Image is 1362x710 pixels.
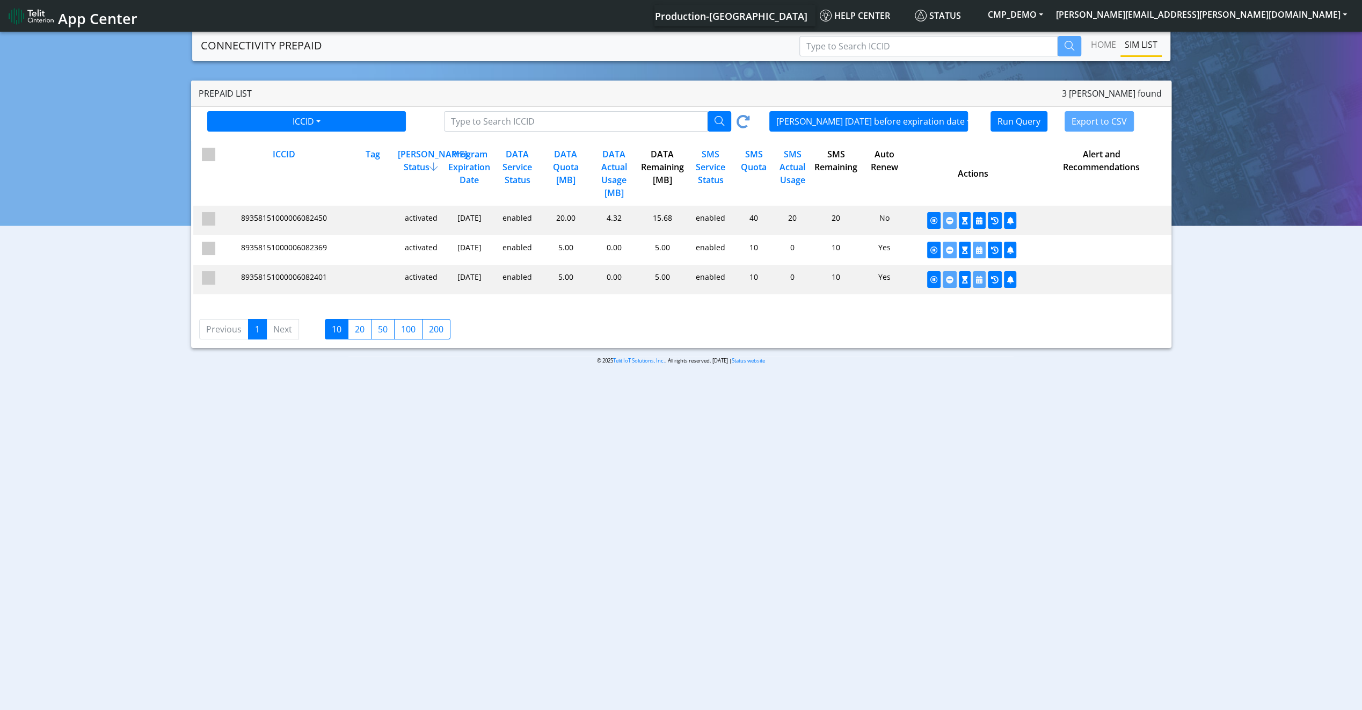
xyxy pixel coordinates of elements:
div: 10 [733,271,772,288]
div: Yes [859,242,907,258]
div: enabled [492,271,541,288]
div: Auto Renew [859,148,907,199]
span: Help center [820,10,890,21]
div: SMS Quota [733,148,772,199]
span: 89358151000006082401 [241,272,327,282]
a: Home [1087,34,1120,55]
div: enabled [685,242,733,258]
div: 20.00 [541,212,589,229]
div: Tag [347,148,396,199]
div: [PERSON_NAME] Status [396,148,444,199]
button: ICCID [207,111,406,132]
label: 10 [325,319,348,339]
div: Alert and Recommendations [1036,148,1165,199]
span: Production-[GEOGRAPHIC_DATA] [655,10,807,23]
a: App Center [9,4,136,27]
div: 0.00 [589,271,637,288]
span: 89358151000006082450 [241,213,327,223]
div: 20 [811,212,859,229]
div: enabled [685,212,733,229]
div: 20 [772,212,811,229]
div: 0 [772,242,811,258]
div: 5.00 [541,271,589,288]
div: DATA Actual Usage [MB] [589,148,637,199]
div: SMS Remaining [811,148,859,199]
span: App Center [58,9,137,28]
a: Status website [732,357,765,364]
div: [DATE] [444,242,492,258]
button: [PERSON_NAME][EMAIL_ADDRESS][PERSON_NAME][DOMAIN_NAME] [1050,5,1353,24]
span: 3 [PERSON_NAME] found [1062,87,1162,100]
div: Program Expiration Date [444,148,492,199]
div: activated [396,212,444,229]
button: Run Query [990,111,1047,132]
label: 50 [371,319,395,339]
div: DATA Service Status [492,148,541,199]
img: status.svg [915,10,927,21]
div: 5.00 [541,242,589,258]
a: Telit IoT Solutions, Inc. [613,357,665,364]
div: Yes [859,271,907,288]
a: 1 [248,319,267,339]
div: 10 [733,242,772,258]
span: Prepaid List [199,88,252,99]
a: Your current platform instance [654,5,807,26]
div: 5.00 [637,271,686,288]
a: SIM LIST [1120,34,1162,55]
div: 15.68 [637,212,686,229]
div: 0 [772,271,811,288]
div: 40 [733,212,772,229]
button: CMP_DEMO [981,5,1050,24]
span: Status [915,10,961,21]
p: © 2025 . All rights reserved. [DATE] | [348,357,1014,365]
div: [DATE] [444,212,492,229]
input: Type to Search ICCID/Tag [444,111,708,132]
div: SMS Service Status [685,148,733,199]
a: Status [911,5,981,26]
div: enabled [492,212,541,229]
img: logo-telit-cinterion-gw-new.png [9,8,54,25]
div: DATA Quota [MB] [541,148,589,199]
div: activated [396,271,444,288]
div: 5.00 [637,242,686,258]
button: Export to CSV [1065,111,1134,132]
div: 4.32 [589,212,637,229]
div: activated [396,242,444,258]
a: CONNECTIVITY PREPAID [201,35,322,56]
label: 20 [348,319,372,339]
label: 200 [422,319,450,339]
div: [DATE] [444,271,492,288]
div: ICCID [218,148,347,199]
div: 10 [811,242,859,258]
button: [PERSON_NAME] [DATE] before expiration date [769,111,968,132]
div: 10 [811,271,859,288]
input: Type to Search ICCID [799,36,1058,56]
div: enabled [492,242,541,258]
a: Help center [815,5,911,26]
div: SMS Actual Usage [772,148,811,199]
label: 100 [394,319,423,339]
div: Actions [907,148,1036,199]
span: 89358151000006082369 [241,242,327,252]
div: enabled [685,271,733,288]
div: 0.00 [589,242,637,258]
div: No [859,212,907,229]
img: knowledge.svg [820,10,832,21]
div: DATA Remaining [MB] [637,148,686,199]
